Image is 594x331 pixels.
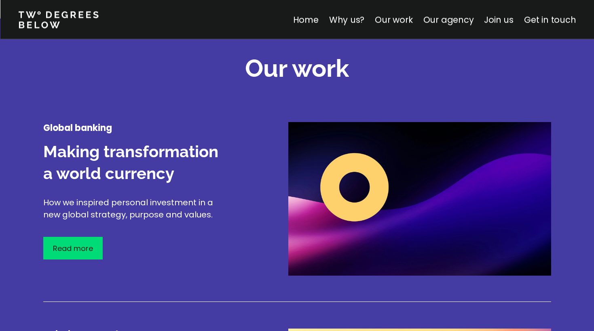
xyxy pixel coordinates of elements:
h4: Global banking [43,122,229,134]
a: Join us [484,14,514,25]
a: Home [293,14,318,25]
a: Our work [375,14,412,25]
h2: Our work [245,52,349,85]
p: Read more [53,243,93,254]
a: Global bankingMaking transformation a world currencyHow we inspired personal investment in a new ... [43,122,551,325]
h3: Making transformation a world currency [43,141,229,184]
a: Our agency [423,14,474,25]
a: Get in touch [524,14,576,25]
a: Why us? [329,14,364,25]
p: How we inspired personal investment in a new global strategy, purpose and values. [43,196,229,221]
